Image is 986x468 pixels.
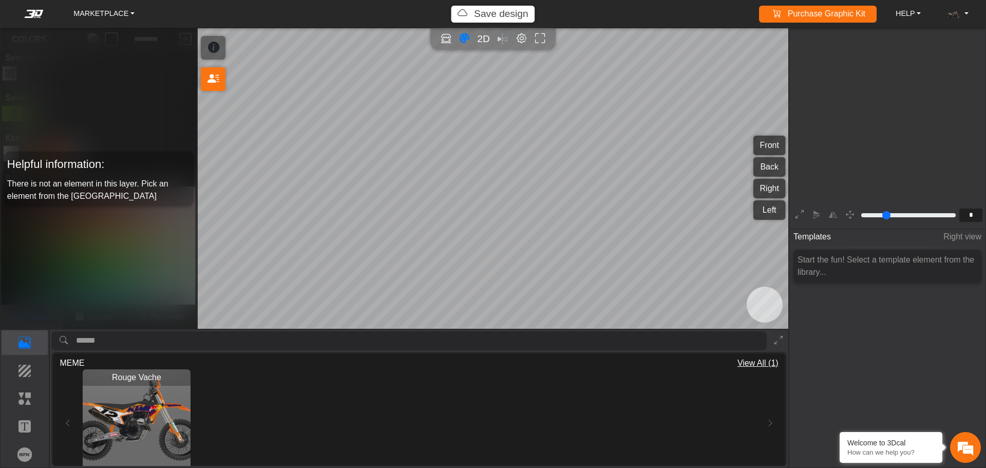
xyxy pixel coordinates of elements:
[943,228,981,247] span: Right view
[514,32,529,47] button: Editor settings
[477,33,490,44] span: 2D
[792,208,808,223] button: Expand 2D editor
[793,228,831,247] span: Templates
[847,448,935,456] p: How can we help you?
[770,331,787,350] button: Expand Library
[798,255,974,276] span: Start the fun! Select a template element from the library...
[737,357,779,369] span: View All (1)
[533,32,548,47] button: Full screen
[766,6,869,23] a: Purchase Graphic Kit
[76,331,767,350] input: search asset
[60,357,84,369] span: MEME
[842,208,858,223] button: Pan
[847,439,935,447] div: Welcome to 3Dcal
[451,6,535,23] button: Save design
[753,136,786,155] button: Front
[474,7,528,22] p: Unsaved file
[439,32,453,47] button: Open in Showroom
[476,32,491,47] button: 2D
[69,6,139,22] a: MARKETPLACE
[892,6,925,22] a: HELP
[753,200,786,220] button: Left
[7,155,190,174] h5: Helpful information:
[753,157,786,177] button: Back
[753,179,786,198] button: Right
[7,179,168,200] span: There is not an element in this layer. Pick an element from the [GEOGRAPHIC_DATA]
[457,32,472,47] button: Color tool
[110,371,163,384] span: Rouge Vache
